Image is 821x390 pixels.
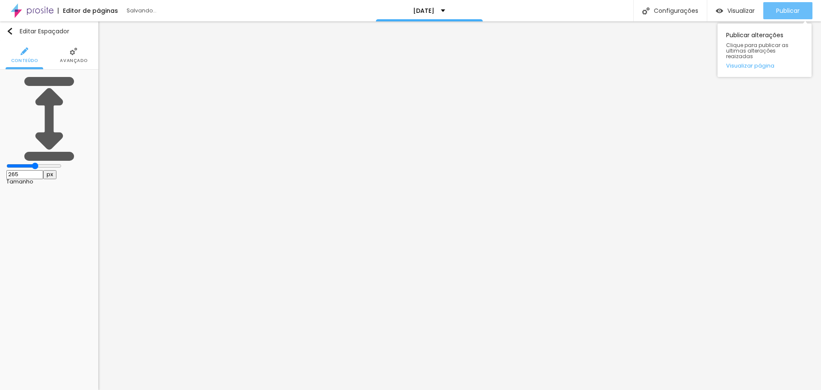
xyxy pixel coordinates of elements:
button: Publicar [763,2,812,19]
span: Visualizar [727,7,755,14]
button: px [43,170,56,179]
div: Editor de páginas [58,8,118,14]
img: Icone [6,76,92,162]
div: Editar Espaçador [6,28,69,35]
iframe: Editor [98,21,821,390]
span: Avançado [60,59,87,63]
div: Publicar alterações [718,24,812,77]
span: Clique para publicar as ultimas alterações reaizadas [726,42,803,59]
img: Icone [70,47,77,55]
span: Publicar [776,7,800,14]
img: view-1.svg [716,7,723,15]
p: [DATE] [413,8,434,14]
img: Icone [21,47,28,55]
div: Salvando... [127,8,225,13]
a: Visualizar página [726,63,803,68]
img: Icone [6,28,13,35]
span: Conteúdo [11,59,38,63]
img: Icone [642,7,650,15]
div: Tamanho [6,179,92,184]
button: Visualizar [707,2,763,19]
